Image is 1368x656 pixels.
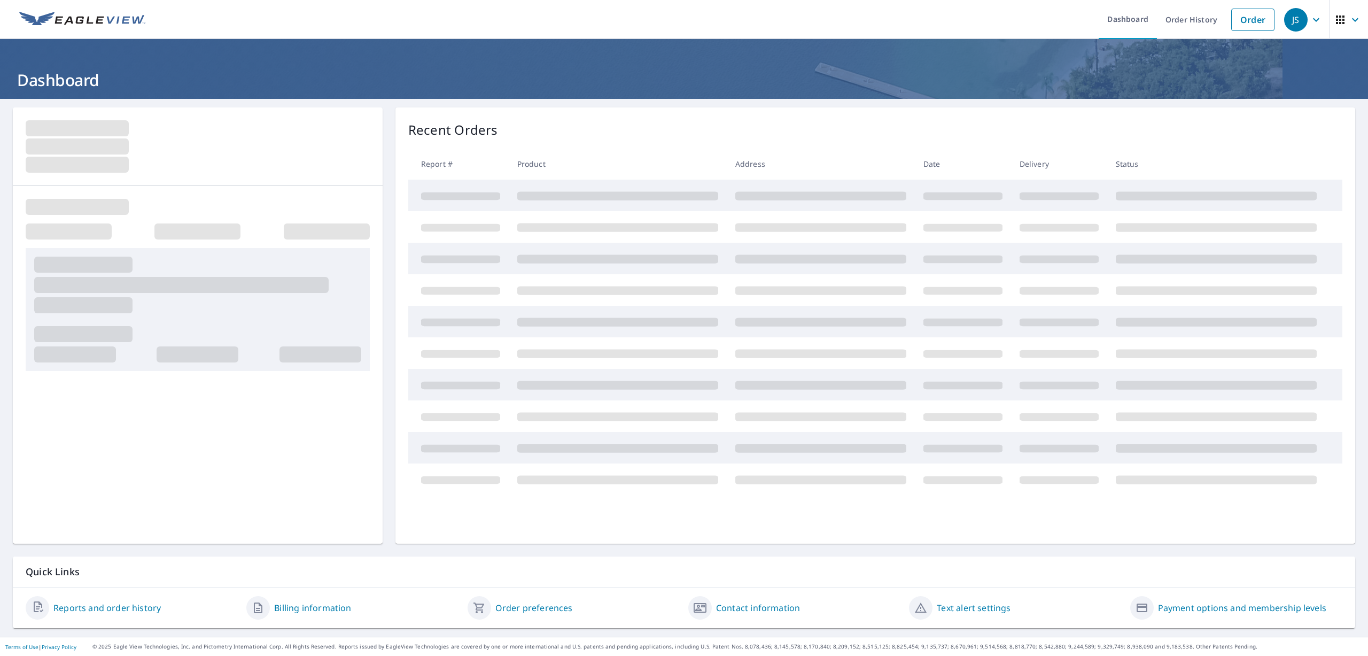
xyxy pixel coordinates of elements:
[19,12,145,28] img: EV Logo
[274,601,351,614] a: Billing information
[5,643,38,651] a: Terms of Use
[716,601,800,614] a: Contact information
[408,148,509,180] th: Report #
[408,120,498,140] p: Recent Orders
[1284,8,1308,32] div: JS
[915,148,1011,180] th: Date
[13,69,1355,91] h1: Dashboard
[92,643,1363,651] p: © 2025 Eagle View Technologies, Inc. and Pictometry International Corp. All Rights Reserved. Repo...
[42,643,76,651] a: Privacy Policy
[937,601,1011,614] a: Text alert settings
[509,148,727,180] th: Product
[1011,148,1107,180] th: Delivery
[1231,9,1274,31] a: Order
[26,565,1342,578] p: Quick Links
[1158,601,1326,614] a: Payment options and membership levels
[727,148,915,180] th: Address
[495,601,573,614] a: Order preferences
[5,644,76,650] p: |
[1107,148,1325,180] th: Status
[53,601,161,614] a: Reports and order history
